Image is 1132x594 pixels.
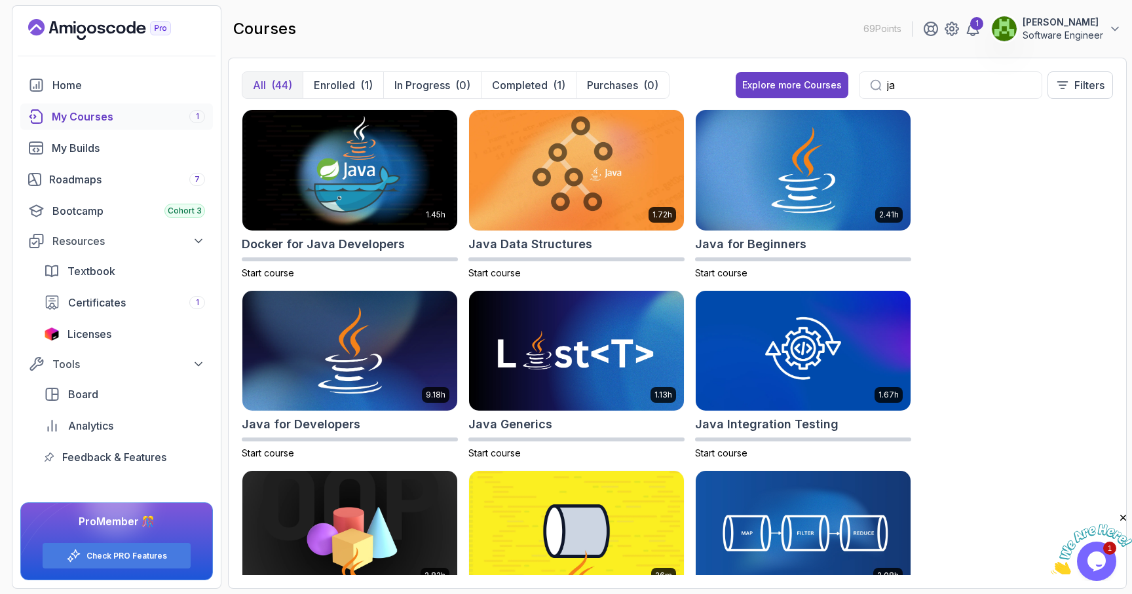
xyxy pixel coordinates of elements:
[360,77,373,93] div: (1)
[468,447,521,458] span: Start course
[991,16,1122,42] button: user profile image[PERSON_NAME]Software Engineer
[20,103,213,130] a: courses
[52,233,205,249] div: Resources
[36,413,213,439] a: analytics
[86,551,167,561] a: Check PRO Features
[383,72,481,98] button: In Progress(0)
[68,295,126,310] span: Certificates
[1074,77,1104,93] p: Filters
[52,77,205,93] div: Home
[696,110,911,231] img: Java for Beginners card
[1047,71,1113,99] button: Filters
[394,77,450,93] p: In Progress
[492,77,548,93] p: Completed
[314,77,355,93] p: Enrolled
[469,110,684,231] img: Java Data Structures card
[20,229,213,253] button: Resources
[49,172,205,187] div: Roadmaps
[233,18,296,39] h2: courses
[695,415,839,434] h2: Java Integration Testing
[303,72,383,98] button: Enrolled(1)
[168,206,202,216] span: Cohort 3
[652,210,672,220] p: 1.72h
[736,72,848,98] button: Explore more Courses
[655,570,672,581] p: 26m
[643,77,658,93] div: (0)
[52,140,205,156] div: My Builds
[1023,16,1103,29] p: [PERSON_NAME]
[887,77,1031,93] input: Search...
[468,267,521,278] span: Start course
[68,418,113,434] span: Analytics
[20,198,213,224] a: bootcamp
[426,390,445,400] p: 9.18h
[469,291,684,411] img: Java Generics card
[67,263,115,279] span: Textbook
[42,542,191,569] button: Check PRO Features
[696,471,911,591] img: Java Streams card
[68,386,98,402] span: Board
[695,447,747,458] span: Start course
[62,449,166,465] span: Feedback & Features
[1023,29,1103,42] p: Software Engineer
[242,471,457,591] img: Java Object Oriented Programming card
[242,291,457,411] img: Java for Developers card
[695,235,806,253] h2: Java for Beginners
[242,267,294,278] span: Start course
[52,356,205,372] div: Tools
[242,235,405,253] h2: Docker for Java Developers
[696,291,911,411] img: Java Integration Testing card
[36,289,213,316] a: certificates
[242,72,303,98] button: All(44)
[553,77,565,93] div: (1)
[587,77,638,93] p: Purchases
[67,326,111,342] span: Licenses
[36,444,213,470] a: feedback
[576,72,669,98] button: Purchases(0)
[20,352,213,376] button: Tools
[195,174,200,185] span: 7
[52,203,205,219] div: Bootcamp
[20,135,213,161] a: builds
[36,321,213,347] a: licenses
[468,235,592,253] h2: Java Data Structures
[455,77,470,93] div: (0)
[242,110,457,231] img: Docker for Java Developers card
[695,267,747,278] span: Start course
[877,570,899,581] p: 2.08h
[242,415,360,434] h2: Java for Developers
[20,72,213,98] a: home
[1051,512,1132,574] iframe: chat widget
[469,471,684,591] img: Java Streams Essentials card
[242,447,294,458] span: Start course
[654,390,672,400] p: 1.13h
[271,77,292,93] div: (44)
[965,21,981,37] a: 1
[28,19,201,40] a: Landing page
[863,22,901,35] p: 69 Points
[878,390,899,400] p: 1.67h
[424,570,445,581] p: 2.82h
[196,111,199,122] span: 1
[196,297,199,308] span: 1
[481,72,576,98] button: Completed(1)
[253,77,266,93] p: All
[468,415,552,434] h2: Java Generics
[36,381,213,407] a: board
[44,327,60,341] img: jetbrains icon
[879,210,899,220] p: 2.41h
[742,79,842,92] div: Explore more Courses
[970,17,983,30] div: 1
[20,166,213,193] a: roadmaps
[992,16,1017,41] img: user profile image
[52,109,205,124] div: My Courses
[426,210,445,220] p: 1.45h
[36,258,213,284] a: textbook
